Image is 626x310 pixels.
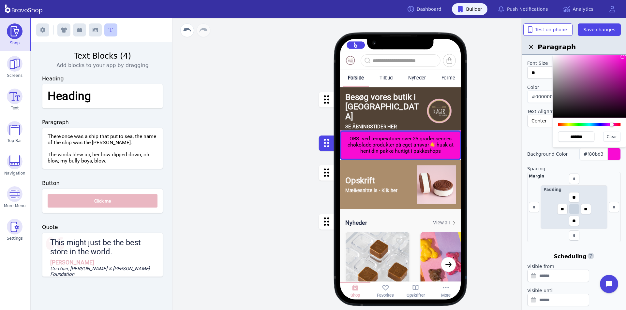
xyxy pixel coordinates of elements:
button: Test on phone [523,23,573,36]
a: Builder [452,3,488,15]
div: This might just be the best store in the world.[PERSON_NAME]Co-chair, [PERSON_NAME] & [PERSON_NAM... [43,233,163,277]
span: Screens [7,73,23,78]
div: Add blocks to your app by dragging [42,62,163,70]
button: Click me [43,189,163,213]
div: Padding [544,187,604,192]
span: Shop [10,40,20,46]
img: BravoShop [5,5,42,14]
span: Clear [607,134,617,139]
button: OpskriftMælkesnitte is - Klik her [340,160,461,209]
div: Opskrifter [407,293,425,298]
span: Test on phone [529,26,567,33]
h2: Text Blocks (4) [42,50,163,62]
label: Color [527,84,621,91]
div: Center [531,118,610,124]
span: Settings [7,236,23,241]
h3: Paragraph [42,119,163,127]
h3: Quote [42,224,163,232]
label: Spacing [527,165,621,172]
span: Top Bar [7,138,22,143]
button: This might just be the best store in the world.[PERSON_NAME]Co-chair, [PERSON_NAME] & [PERSON_NAM... [43,233,163,282]
div: Scheduling [527,253,621,261]
span: Save changes [583,26,615,33]
button: There once was a ship that put to sea, the name of the ship was the [PERSON_NAME]. The winds blew... [43,128,163,169]
label: Background Color [527,151,568,157]
div: More [441,293,451,298]
h2: Paragraph [527,42,621,51]
a: Push Notifications [493,3,553,15]
div: Nyheder [408,75,426,80]
span: #f80bd3 [584,151,604,157]
label: Visible from [527,263,621,270]
h3: Heading [42,75,163,83]
a: Analytics [558,3,599,15]
div: Tilbud [380,75,393,80]
span: More Menu [4,203,26,208]
button: Save changes [578,23,621,36]
button: #000000 [527,91,570,103]
div: Forside [348,75,364,80]
div: Layout [527,137,621,145]
button: Clear [603,132,620,142]
span: #000000 [531,94,553,99]
label: Font Size [527,60,621,66]
a: Dashboard [402,3,447,15]
button: #f80bd3 [579,148,621,160]
button: OBS. ved temperaturer over 25 grader sendes chokolade produkter på eget ansvar☀️ husk at hent din... [340,130,461,159]
button: Heading [43,84,163,108]
div: Forme [441,75,455,80]
button: Besøg vores butik i [GEOGRAPHIC_DATA]SE ÅBNINGSTIDER HER [340,87,461,134]
div: Favorites [377,293,394,298]
label: Text Alignment [527,108,621,115]
div: Shop [350,293,360,298]
h3: Button [42,179,163,187]
span: Text [11,106,19,111]
span: Navigation [4,171,25,176]
label: Visible until [527,287,621,294]
div: Margin [529,174,544,179]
